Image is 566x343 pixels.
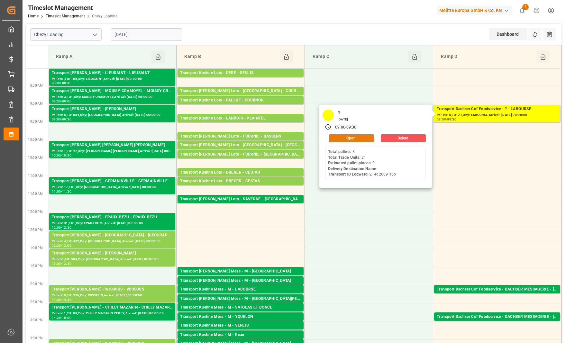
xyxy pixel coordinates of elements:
[180,97,301,104] div: Transport Kuehne Lots - PALLUT - COURNON
[328,161,370,165] b: Estimated pallet places
[437,112,558,118] div: Pallets: 8,TU: 21,City: LABOURSE,Arrival: [DATE] 00:00:00
[437,6,512,15] div: Melitta Europa GmbH & Co. KG
[52,214,173,221] div: Transport [PERSON_NAME] - EPAUX BEZU - EPAUX BEZU
[180,122,301,127] div: Pallets: 5,TU: 742,City: [GEOGRAPHIC_DATA],Arrival: [DATE] 00:00:00
[61,100,62,103] div: -
[180,293,301,298] div: Pallets: 1,TU: 64,City: LABOURSE,Arrival: [DATE] 00:00:00
[30,84,43,87] span: 8:30 AM
[180,148,301,154] div: Pallets: ,TU: 70,City: [GEOGRAPHIC_DATA],Arrival: [DATE] 00:00:00
[52,178,173,185] div: Transport [PERSON_NAME] - GERMAINVILLE - GERMAINVILLE
[52,142,173,148] div: Transport [PERSON_NAME] [PERSON_NAME] [PERSON_NAME]
[28,192,43,195] span: 11:30 AM
[180,311,301,316] div: Pallets: ,TU: 23,City: SATOLAS ET BONCE,Arrival: [DATE] 00:00:00
[30,246,43,250] span: 1:00 PM
[180,284,301,290] div: Pallets: ,TU: 8,City: [GEOGRAPHIC_DATA],Arrival: [DATE] 00:00:00
[328,155,359,160] b: Total Trade Units
[62,298,71,301] div: 14:30
[180,178,301,185] div: Transport Kuehne Lots - BREGER - CESTAS
[53,51,151,63] div: Ramp A
[180,304,301,311] div: Transport Kuehne Mess - M - SATOLAS ET BONCE
[30,282,43,286] span: 2:00 PM
[180,142,301,148] div: Transport [PERSON_NAME] Lots - [GEOGRAPHIC_DATA] - [GEOGRAPHIC_DATA]
[52,154,61,157] div: 10:00
[62,100,71,103] div: 09:00
[345,125,346,130] div: -
[437,314,558,320] div: Transport Dachser Cof Foodservice - DACHSER MESSAGERIE - [GEOGRAPHIC_DATA]
[438,51,536,63] div: Ramp D
[61,154,62,157] div: -
[61,81,62,84] div: -
[180,104,301,109] div: Pallets: 4,TU: 617,City: [GEOGRAPHIC_DATA],Arrival: [DATE] 00:00:00
[52,257,173,262] div: Pallets: ,TU: 584,City: [GEOGRAPHIC_DATA],Arrival: [DATE] 00:00:00
[180,196,301,203] div: Transport [PERSON_NAME] Lots - SAVERNE - [GEOGRAPHIC_DATA]
[52,286,173,293] div: Transport [PERSON_NAME] - WISSOUS - WISSOUS
[61,262,62,265] div: -
[52,148,173,154] div: Pallets: 1,TU: 42,City: [PERSON_NAME] [PERSON_NAME],Arrival: [DATE] 00:00:00
[52,94,173,100] div: Pallets: 3,TU: ,City: MOISSY-CRAMOYEL,Arrival: [DATE] 00:00:00
[328,149,351,154] b: Total pallets
[180,76,301,82] div: Pallets: 1,TU: 490,City: [GEOGRAPHIC_DATA],Arrival: [DATE] 00:00:00
[180,88,301,94] div: Transport [PERSON_NAME] Lots - [GEOGRAPHIC_DATA] - COURNON D'AUVERGNE
[52,76,173,82] div: Pallets: ,TU: 168,City: LIEUSAINT,Arrival: [DATE] 00:00:00
[30,102,43,105] span: 9:00 AM
[90,30,99,40] button: open menu
[28,14,39,18] a: Home
[180,320,301,326] div: Pallets: ,TU: 28,City: [GEOGRAPHIC_DATA],Arrival: [DATE] 00:00:00
[52,226,61,229] div: 12:00
[62,244,71,247] div: 13:00
[30,120,43,123] span: 9:30 AM
[28,156,43,159] span: 10:30 AM
[180,268,301,275] div: Transport [PERSON_NAME] Mess - M - [GEOGRAPHIC_DATA]
[522,4,529,10] span: 7
[28,210,43,214] span: 12:00 PM
[52,262,61,265] div: 13:00
[52,244,61,247] div: 12:30
[61,316,62,319] div: -
[180,302,301,308] div: Pallets: 2,TU: ,City: [GEOGRAPHIC_DATA][PERSON_NAME][PERSON_NAME],Arrival: [DATE] 00:00:00
[30,336,43,340] span: 3:30 PM
[61,298,62,301] div: -
[52,316,61,319] div: 14:30
[529,3,544,18] button: Help Center
[180,185,301,190] div: Pallets: 1,TU: 256,City: [GEOGRAPHIC_DATA],Arrival: [DATE] 00:00:00
[28,138,43,141] span: 10:00 AM
[52,88,173,94] div: Transport [PERSON_NAME] - MOISSY-CRAMOYEL - MOISSY-CRAMOYEL
[446,118,447,121] div: -
[180,94,301,100] div: Pallets: 9,TU: 318,City: COURNON D'AUVERGNE,Arrival: [DATE] 00:00:00
[328,167,376,171] b: Delivery Destination Name
[52,232,173,239] div: Transport [PERSON_NAME] - [GEOGRAPHIC_DATA] - [GEOGRAPHIC_DATA]
[180,151,301,158] div: Transport [PERSON_NAME] Lots - FOURNIE - [GEOGRAPHIC_DATA][PERSON_NAME]
[52,81,61,84] div: 08:00
[52,190,61,193] div: 11:00
[61,244,62,247] div: -
[180,314,301,320] div: Transport Kuehne Mess - M - YQUELON
[62,316,71,319] div: 15:00
[437,118,446,121] div: 09:00
[30,300,43,304] span: 2:30 PM
[329,134,374,142] button: Open
[62,81,71,84] div: 08:30
[515,3,529,18] button: show 7 new notifications
[52,118,61,121] div: 09:00
[180,70,301,76] div: Transport Kuehne Lots - DERE - SENLIS
[180,133,301,140] div: Transport [PERSON_NAME] Lots - FOURNIE - BASSENS
[52,70,173,76] div: Transport [PERSON_NAME] - LIEUSAINT - LIEUSAINT
[180,332,301,338] div: Transport Kuehne Mess - M - Réau
[62,226,71,229] div: 12:30
[346,125,357,130] div: 09:30
[437,106,558,112] div: Transport Dachser Cof Foodservice - ? - LABOURSE
[180,169,301,176] div: Transport Kuehne Lots - BREGER - CESTAS
[61,118,62,121] div: -
[28,228,43,232] span: 12:30 PM
[180,203,301,208] div: Pallets: 1,TU: ,City: [GEOGRAPHIC_DATA],Arrival: [DATE] 00:00:00
[52,250,173,257] div: Transport [PERSON_NAME] - [PERSON_NAME]
[310,51,408,63] div: Ramp C
[52,298,61,301] div: 14:00
[62,262,71,265] div: 13:30
[180,278,301,284] div: Transport [PERSON_NAME] Mess - M - [GEOGRAPHIC_DATA]
[180,115,301,122] div: Transport Kuehne Lots - LANDOIS - PLAINTEL
[335,117,350,122] div: [DATE]
[61,190,62,193] div: -
[328,172,368,176] b: Transport ID Logward
[46,14,85,18] a: Timeslot Management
